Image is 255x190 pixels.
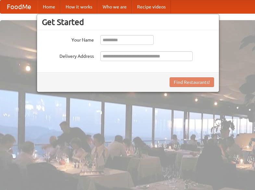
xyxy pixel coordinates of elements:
[170,77,214,87] button: Find Restaurants!
[42,51,94,59] label: Delivery Address
[42,35,94,43] label: Your Name
[97,0,132,13] a: Who we are
[0,0,38,13] a: FoodMe
[132,0,171,13] a: Recipe videos
[60,0,97,13] a: How it works
[42,17,214,27] h3: Get Started
[38,0,60,13] a: Home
